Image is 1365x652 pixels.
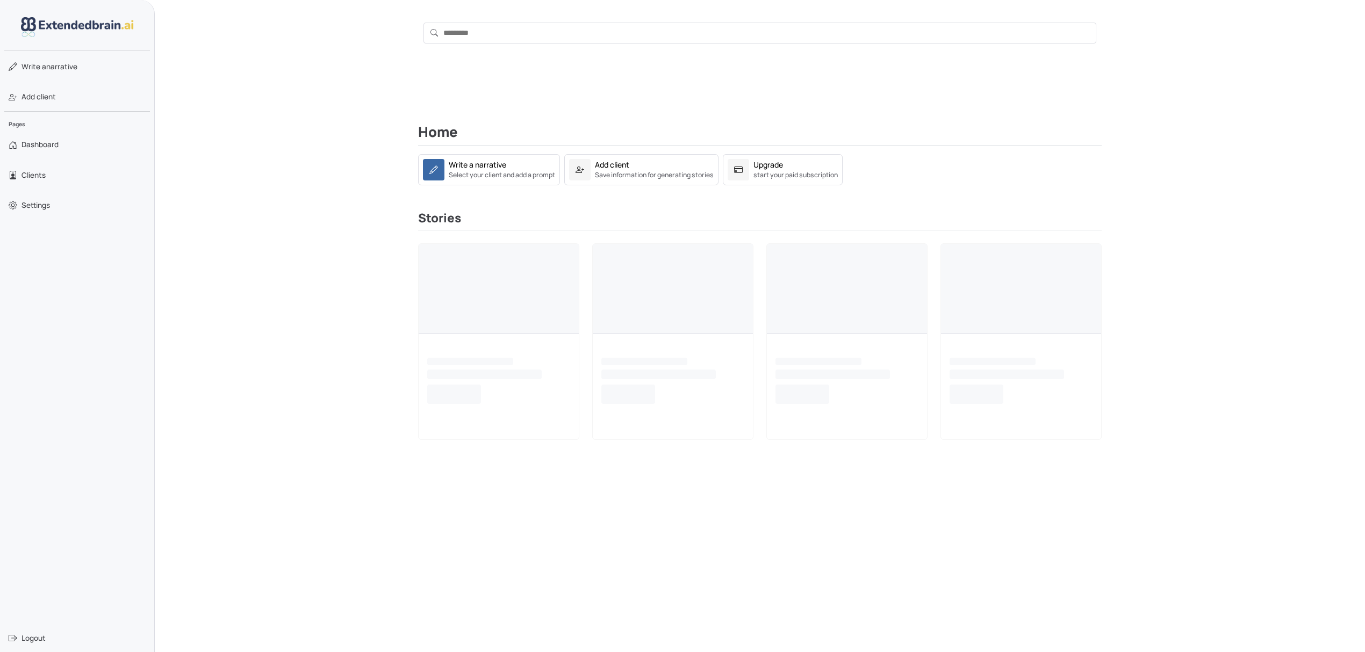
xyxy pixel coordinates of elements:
a: Upgradestart your paid subscription [723,163,843,173]
a: Write a narrativeSelect your client and add a prompt [418,163,560,173]
h3: Stories [418,211,1102,230]
small: Select your client and add a prompt [449,170,555,180]
span: Dashboard [21,139,59,150]
a: Write a narrativeSelect your client and add a prompt [418,154,560,185]
div: Write a narrative [449,159,506,170]
span: Logout [21,633,46,643]
small: Save information for generating stories [595,170,714,180]
span: narrative [21,61,77,72]
a: Add clientSave information for generating stories [564,154,719,185]
div: Upgrade [753,159,783,170]
div: Add client [595,159,629,170]
small: start your paid subscription [753,170,838,180]
a: Add clientSave information for generating stories [564,163,719,173]
a: Upgradestart your paid subscription [723,154,843,185]
span: Write a [21,62,46,71]
span: Settings [21,200,50,211]
h2: Home [418,124,1102,146]
img: logo [21,17,134,37]
span: Clients [21,170,46,180]
span: Add client [21,91,56,102]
